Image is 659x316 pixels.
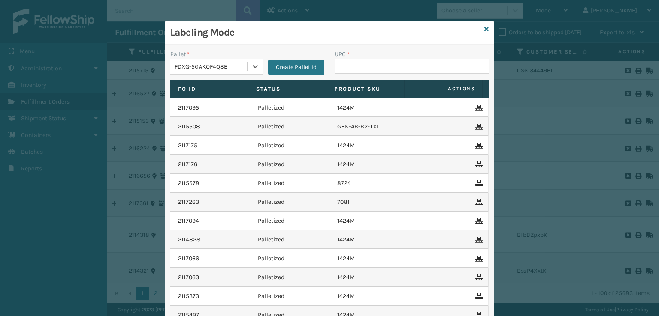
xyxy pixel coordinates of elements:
[268,60,324,75] button: Create Pallet Id
[256,85,318,93] label: Status
[178,104,199,112] a: 2117095
[329,174,409,193] td: 8724
[329,249,409,268] td: 1424M
[329,117,409,136] td: GEN-AB-B2-TXL
[250,212,330,230] td: Palletized
[178,179,200,188] a: 2115578
[250,155,330,174] td: Palletized
[178,292,199,301] a: 2115373
[250,98,330,117] td: Palletized
[170,50,190,59] label: Pallet
[250,193,330,212] td: Palletized
[178,236,200,244] a: 2114828
[250,174,330,193] td: Palletized
[178,217,199,225] a: 2117094
[475,199,481,205] i: Remove From Pallet
[250,287,330,306] td: Palletized
[329,193,409,212] td: 7081
[329,268,409,287] td: 1424M
[475,143,481,149] i: Remove From Pallet
[170,26,481,39] h3: Labeling Mode
[475,161,481,167] i: Remove From Pallet
[178,122,200,131] a: 2115508
[334,85,396,93] label: Product SKU
[250,230,330,249] td: Palletized
[178,198,199,206] a: 2117263
[475,293,481,299] i: Remove From Pallet
[407,82,481,96] span: Actions
[250,117,330,136] td: Palletized
[329,230,409,249] td: 1424M
[178,160,197,169] a: 2117176
[475,105,481,111] i: Remove From Pallet
[250,249,330,268] td: Palletized
[335,50,350,59] label: UPC
[475,180,481,186] i: Remove From Pallet
[475,237,481,243] i: Remove From Pallet
[329,98,409,117] td: 1424M
[178,85,240,93] label: Fo Id
[178,141,197,150] a: 2117175
[329,155,409,174] td: 1424M
[475,124,481,130] i: Remove From Pallet
[329,287,409,306] td: 1424M
[178,254,199,263] a: 2117066
[475,218,481,224] i: Remove From Pallet
[175,62,248,71] div: FDXG-5GAKQF4Q8E
[329,212,409,230] td: 1424M
[250,268,330,287] td: Palletized
[250,136,330,155] td: Palletized
[178,273,199,282] a: 2117063
[475,256,481,262] i: Remove From Pallet
[475,274,481,280] i: Remove From Pallet
[329,136,409,155] td: 1424M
